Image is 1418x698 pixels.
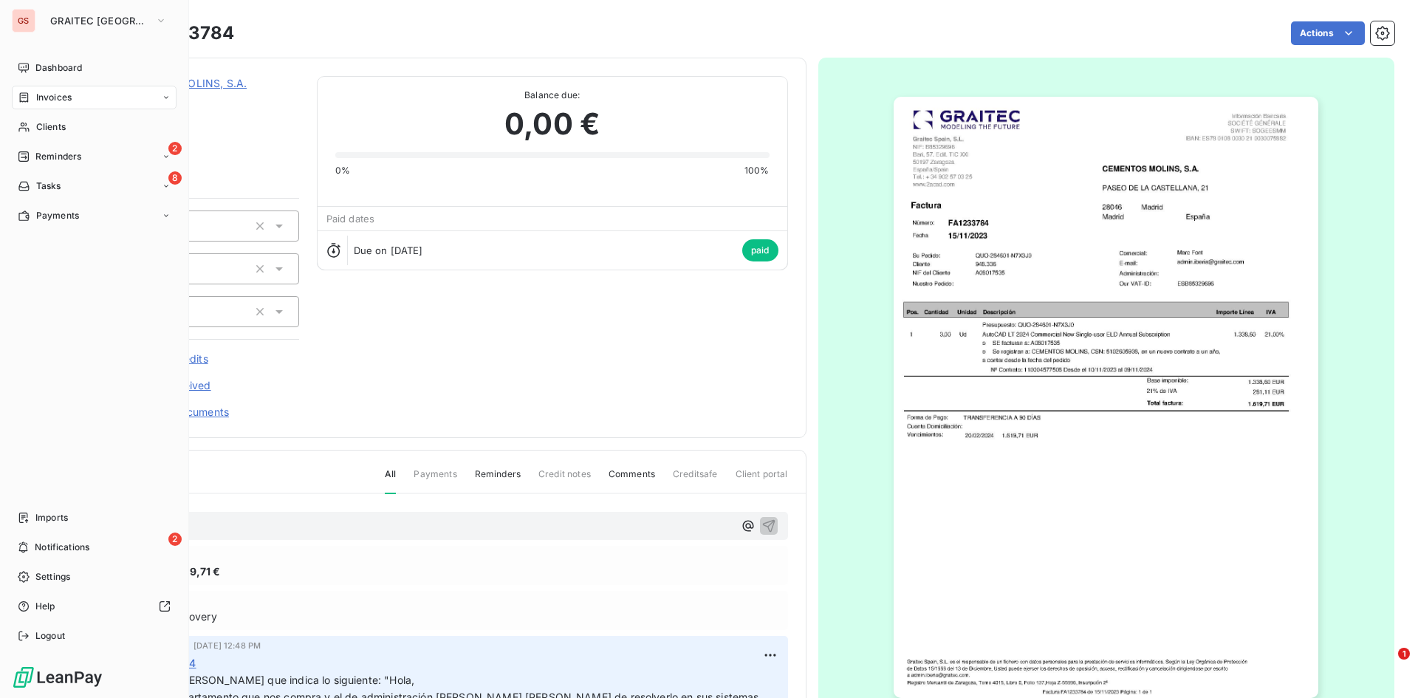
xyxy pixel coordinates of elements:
[35,600,55,613] span: Help
[335,89,770,102] span: Balance due:
[335,164,350,177] span: 0%
[36,179,61,193] span: Tasks
[673,468,718,493] span: Creditsafe
[168,142,182,155] span: 2
[12,9,35,32] div: GS
[193,641,261,650] span: [DATE] 12:48 PM
[36,91,72,104] span: Invoices
[742,239,778,261] span: paid
[35,629,65,643] span: Logout
[36,120,66,134] span: Clients
[354,244,423,256] span: Due on [DATE]
[414,468,456,493] span: Payments
[36,209,79,222] span: Payments
[894,97,1318,698] img: invoice_thumbnail
[385,468,396,494] span: All
[35,511,68,524] span: Imports
[35,541,89,554] span: Notifications
[1398,648,1410,660] span: 1
[50,15,149,27] span: GRAITEC [GEOGRAPHIC_DATA]
[35,61,82,75] span: Dashboard
[12,666,103,689] img: Logo LeanPay
[1368,648,1403,683] iframe: Intercom live chat
[98,674,414,686] span: Enviado email a [PERSON_NAME] que indica lo siguiente: "Hola,
[475,468,521,493] span: Reminders
[174,564,220,579] span: 1619,71 €
[504,102,600,146] span: 0,00 €
[1291,21,1365,45] button: Actions
[736,468,788,493] span: Client portal
[168,533,182,546] span: 2
[116,94,299,106] span: 948336
[35,570,70,584] span: Settings
[326,213,375,225] span: Paid dates
[35,150,81,163] span: Reminders
[12,595,177,618] a: Help
[744,164,770,177] span: 100%
[609,468,655,493] span: Comments
[168,171,182,185] span: 8
[538,468,591,493] span: Credit notes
